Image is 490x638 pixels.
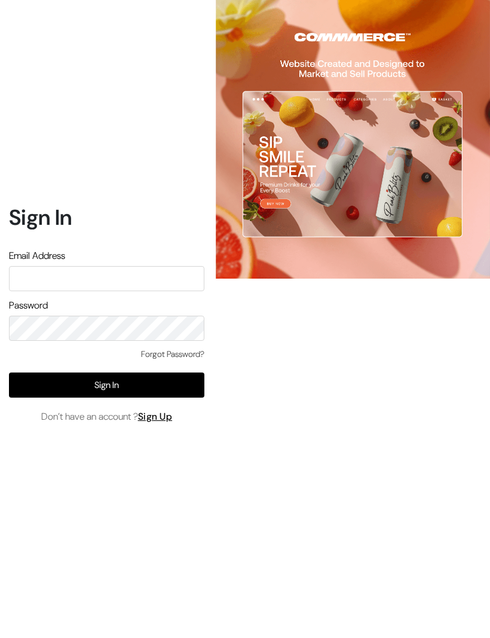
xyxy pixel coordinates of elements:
label: Email Address [9,249,65,263]
span: Don’t have an account ? [41,410,173,424]
a: Sign Up [138,410,173,423]
label: Password [9,298,48,313]
h1: Sign In [9,204,204,230]
a: Forgot Password? [141,348,204,361]
button: Sign In [9,373,204,398]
